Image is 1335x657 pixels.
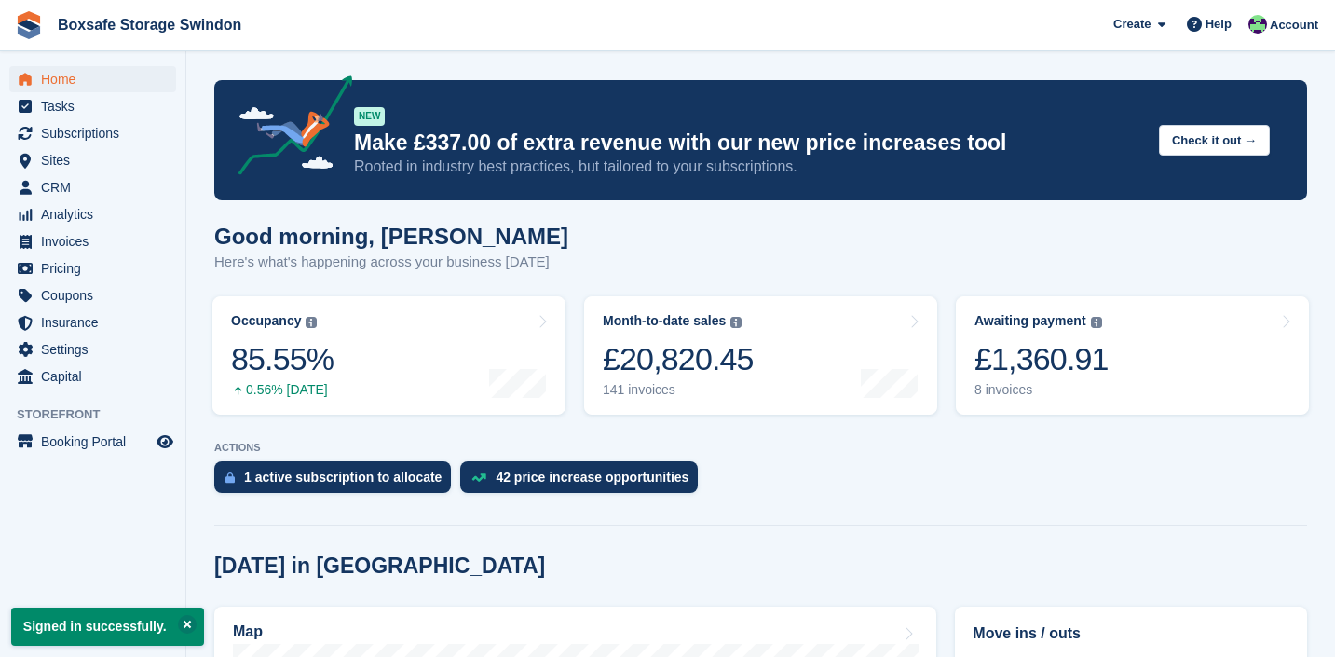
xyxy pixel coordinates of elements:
[1206,15,1232,34] span: Help
[460,461,707,502] a: 42 price increase opportunities
[603,340,754,378] div: £20,820.45
[9,66,176,92] a: menu
[41,282,153,308] span: Coupons
[603,382,754,398] div: 141 invoices
[231,382,334,398] div: 0.56% [DATE]
[956,296,1309,415] a: Awaiting payment £1,360.91 8 invoices
[603,313,726,329] div: Month-to-date sales
[231,340,334,378] div: 85.55%
[306,317,317,328] img: icon-info-grey-7440780725fd019a000dd9b08b2336e03edf1995a4989e88bcd33f0948082b44.svg
[9,255,176,281] a: menu
[9,309,176,335] a: menu
[730,317,742,328] img: icon-info-grey-7440780725fd019a000dd9b08b2336e03edf1995a4989e88bcd33f0948082b44.svg
[41,336,153,363] span: Settings
[11,608,204,646] p: Signed in successfully.
[1091,317,1102,328] img: icon-info-grey-7440780725fd019a000dd9b08b2336e03edf1995a4989e88bcd33f0948082b44.svg
[1270,16,1318,34] span: Account
[15,11,43,39] img: stora-icon-8386f47178a22dfd0bd8f6a31ec36ba5ce8667c1dd55bd0f319d3a0aa187defe.svg
[41,309,153,335] span: Insurance
[41,66,153,92] span: Home
[584,296,937,415] a: Month-to-date sales £20,820.45 141 invoices
[9,228,176,254] a: menu
[496,470,688,485] div: 42 price increase opportunities
[41,174,153,200] span: CRM
[233,623,263,640] h2: Map
[154,431,176,453] a: Preview store
[354,157,1144,177] p: Rooted in industry best practices, but tailored to your subscriptions.
[41,201,153,227] span: Analytics
[9,174,176,200] a: menu
[9,282,176,308] a: menu
[41,147,153,173] span: Sites
[41,228,153,254] span: Invoices
[9,93,176,119] a: menu
[214,224,568,249] h1: Good morning, [PERSON_NAME]
[974,313,1086,329] div: Awaiting payment
[1113,15,1151,34] span: Create
[223,75,353,182] img: price-adjustments-announcement-icon-8257ccfd72463d97f412b2fc003d46551f7dbcb40ab6d574587a9cd5c0d94...
[231,313,301,329] div: Occupancy
[50,9,249,40] a: Boxsafe Storage Swindon
[214,554,545,579] h2: [DATE] in [GEOGRAPHIC_DATA]
[1248,15,1267,34] img: Kim Virabi
[214,442,1307,454] p: ACTIONS
[1159,125,1270,156] button: Check it out →
[9,147,176,173] a: menu
[214,461,460,502] a: 1 active subscription to allocate
[973,623,1289,645] h2: Move ins / outs
[244,470,442,485] div: 1 active subscription to allocate
[41,363,153,390] span: Capital
[225,472,235,484] img: active_subscription_to_allocate_icon-d502201f5373d7db506a760aba3b589e785aa758c864c3986d89f69b8ff3...
[974,382,1109,398] div: 8 invoices
[9,120,176,146] a: menu
[41,255,153,281] span: Pricing
[214,252,568,273] p: Here's what's happening across your business [DATE]
[17,405,185,424] span: Storefront
[9,201,176,227] a: menu
[9,429,176,455] a: menu
[41,93,153,119] span: Tasks
[471,473,486,482] img: price_increase_opportunities-93ffe204e8149a01c8c9dc8f82e8f89637d9d84a8eef4429ea346261dce0b2c0.svg
[41,120,153,146] span: Subscriptions
[212,296,565,415] a: Occupancy 85.55% 0.56% [DATE]
[974,340,1109,378] div: £1,360.91
[9,336,176,363] a: menu
[354,130,1144,157] p: Make £337.00 of extra revenue with our new price increases tool
[354,107,385,126] div: NEW
[41,429,153,455] span: Booking Portal
[9,363,176,390] a: menu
